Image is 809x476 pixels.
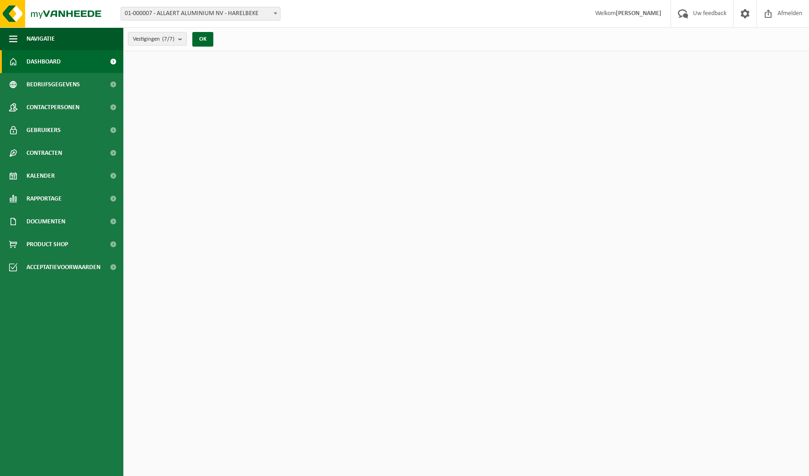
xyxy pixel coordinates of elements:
span: Navigatie [26,27,55,50]
span: Dashboard [26,50,61,73]
span: 01-000007 - ALLAERT ALUMINIUM NV - HARELBEKE [121,7,280,21]
span: Contactpersonen [26,96,79,119]
button: Vestigingen(7/7) [128,32,187,46]
span: Documenten [26,210,65,233]
span: Bedrijfsgegevens [26,73,80,96]
span: Contracten [26,142,62,164]
count: (7/7) [162,36,174,42]
span: Vestigingen [133,32,174,46]
span: 01-000007 - ALLAERT ALUMINIUM NV - HARELBEKE [121,7,280,20]
span: Kalender [26,164,55,187]
button: OK [192,32,213,47]
span: Acceptatievoorwaarden [26,256,100,279]
strong: [PERSON_NAME] [616,10,661,17]
span: Gebruikers [26,119,61,142]
span: Rapportage [26,187,62,210]
span: Product Shop [26,233,68,256]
